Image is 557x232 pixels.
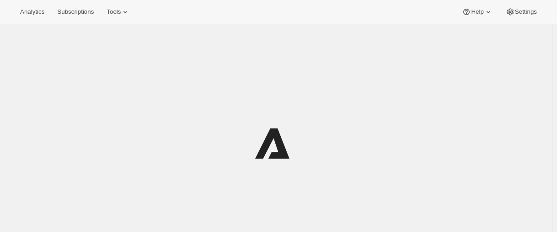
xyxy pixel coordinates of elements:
button: Help [456,5,498,18]
span: Tools [107,8,121,16]
button: Tools [101,5,135,18]
button: Settings [500,5,542,18]
button: Analytics [15,5,50,18]
span: Analytics [20,8,44,16]
span: Settings [515,8,537,16]
span: Help [471,8,483,16]
span: Subscriptions [57,8,94,16]
button: Subscriptions [52,5,99,18]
